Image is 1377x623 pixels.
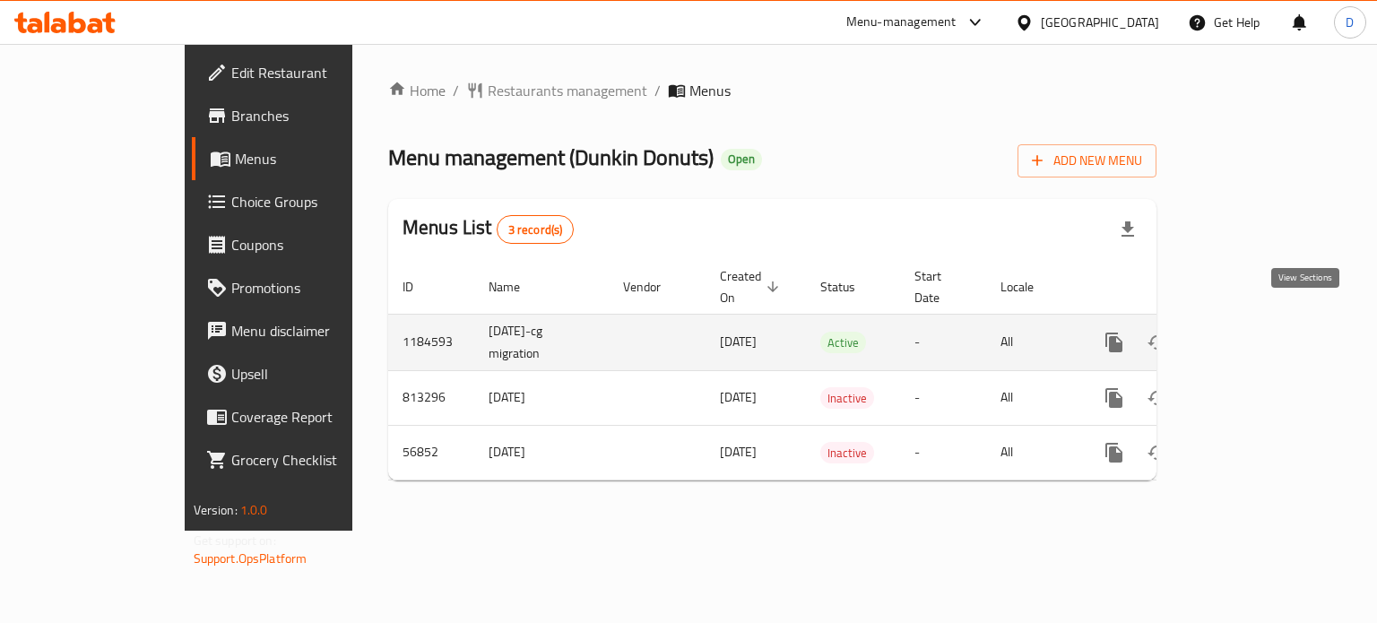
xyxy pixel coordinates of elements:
[240,498,268,522] span: 1.0.0
[192,223,415,266] a: Coupons
[497,215,575,244] div: Total records count
[388,425,474,480] td: 56852
[231,62,401,83] span: Edit Restaurant
[900,370,986,425] td: -
[1093,376,1136,420] button: more
[820,388,874,409] span: Inactive
[720,385,757,409] span: [DATE]
[721,149,762,170] div: Open
[1106,208,1149,251] div: Export file
[453,80,459,101] li: /
[231,449,401,471] span: Grocery Checklist
[192,180,415,223] a: Choice Groups
[488,80,647,101] span: Restaurants management
[403,276,437,298] span: ID
[720,330,757,353] span: [DATE]
[231,320,401,342] span: Menu disclaimer
[388,80,1156,101] nav: breadcrumb
[231,234,401,255] span: Coupons
[914,265,965,308] span: Start Date
[194,498,238,522] span: Version:
[1018,144,1156,177] button: Add New Menu
[474,425,609,480] td: [DATE]
[1000,276,1057,298] span: Locale
[231,105,401,126] span: Branches
[231,406,401,428] span: Coverage Report
[192,438,415,481] a: Grocery Checklist
[466,80,647,101] a: Restaurants management
[820,276,879,298] span: Status
[654,80,661,101] li: /
[489,276,543,298] span: Name
[1093,431,1136,474] button: more
[192,352,415,395] a: Upsell
[388,260,1279,480] table: enhanced table
[1032,150,1142,172] span: Add New Menu
[388,314,474,370] td: 1184593
[192,309,415,352] a: Menu disclaimer
[192,395,415,438] a: Coverage Report
[1093,321,1136,364] button: more
[194,547,307,570] a: Support.OpsPlatform
[388,80,446,101] a: Home
[403,214,574,244] h2: Menus List
[235,148,401,169] span: Menus
[192,266,415,309] a: Promotions
[623,276,684,298] span: Vendor
[388,370,474,425] td: 813296
[192,94,415,137] a: Branches
[231,191,401,212] span: Choice Groups
[820,332,866,353] div: Active
[900,314,986,370] td: -
[192,137,415,180] a: Menus
[1136,431,1179,474] button: Change Status
[720,265,784,308] span: Created On
[231,363,401,385] span: Upsell
[1346,13,1354,32] span: D
[1078,260,1279,315] th: Actions
[986,425,1078,480] td: All
[1136,376,1179,420] button: Change Status
[900,425,986,480] td: -
[820,387,874,409] div: Inactive
[388,137,714,177] span: Menu management ( Dunkin Donuts )
[820,443,874,463] span: Inactive
[1041,13,1159,32] div: [GEOGRAPHIC_DATA]
[231,277,401,299] span: Promotions
[1136,321,1179,364] button: Change Status
[721,151,762,167] span: Open
[820,333,866,353] span: Active
[474,314,609,370] td: [DATE]-cg migration
[720,440,757,463] span: [DATE]
[820,442,874,463] div: Inactive
[986,314,1078,370] td: All
[474,370,609,425] td: [DATE]
[498,221,574,238] span: 3 record(s)
[689,80,731,101] span: Menus
[986,370,1078,425] td: All
[846,12,957,33] div: Menu-management
[192,51,415,94] a: Edit Restaurant
[194,529,276,552] span: Get support on:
